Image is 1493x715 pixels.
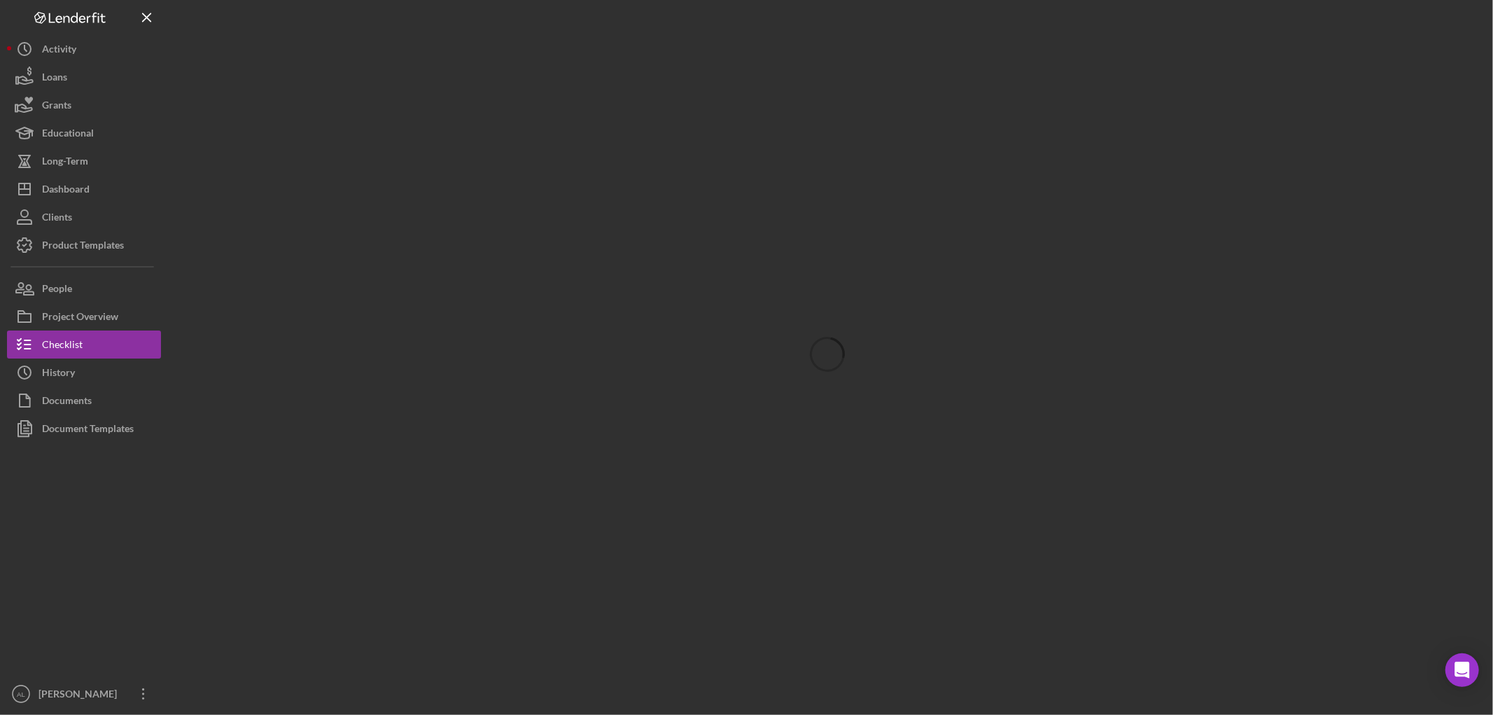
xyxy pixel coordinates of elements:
div: [PERSON_NAME] [35,680,126,711]
div: Document Templates [42,415,134,446]
div: Activity [42,35,76,67]
button: Documents [7,387,161,415]
div: Project Overview [42,303,118,334]
button: People [7,275,161,303]
button: Long-Term [7,147,161,175]
div: People [42,275,72,306]
button: Project Overview [7,303,161,331]
button: Activity [7,35,161,63]
div: Loans [42,63,67,95]
div: Clients [42,203,72,235]
button: Checklist [7,331,161,359]
div: Grants [42,91,71,123]
button: Grants [7,91,161,119]
button: History [7,359,161,387]
button: Educational [7,119,161,147]
button: Product Templates [7,231,161,259]
div: Checklist [42,331,83,362]
button: Document Templates [7,415,161,443]
button: Dashboard [7,175,161,203]
div: History [42,359,75,390]
div: Dashboard [42,175,90,207]
text: AL [17,690,25,698]
div: Product Templates [42,231,124,263]
div: Long-Term [42,147,88,179]
button: AL[PERSON_NAME] [7,680,161,708]
div: Open Intercom Messenger [1445,653,1479,687]
div: Educational [42,119,94,151]
div: Documents [42,387,92,418]
button: Clients [7,203,161,231]
button: Loans [7,63,161,91]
